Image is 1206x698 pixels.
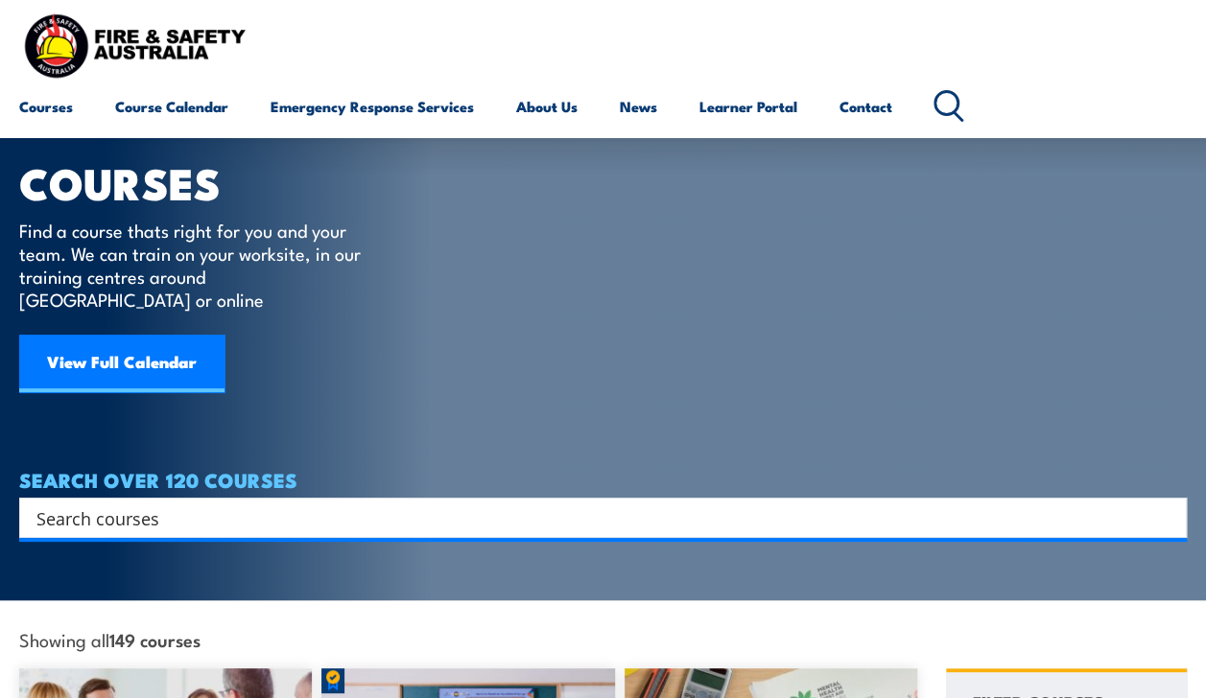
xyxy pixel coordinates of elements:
button: Search magnifier button [1153,504,1180,531]
a: Courses [19,83,73,129]
a: Course Calendar [115,83,228,129]
h1: COURSES [19,163,389,200]
a: Emergency Response Services [271,83,474,129]
span: Showing all [19,629,201,649]
p: Find a course thats right for you and your team. We can train on your worksite, in our training c... [19,219,369,311]
a: About Us [516,83,578,129]
input: Search input [36,503,1145,532]
strong: 149 courses [109,626,201,652]
a: Contact [839,83,892,129]
h4: SEARCH OVER 120 COURSES [19,469,1187,490]
form: Search form [40,504,1148,531]
a: News [620,83,657,129]
a: View Full Calendar [19,335,225,392]
a: Learner Portal [699,83,797,129]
